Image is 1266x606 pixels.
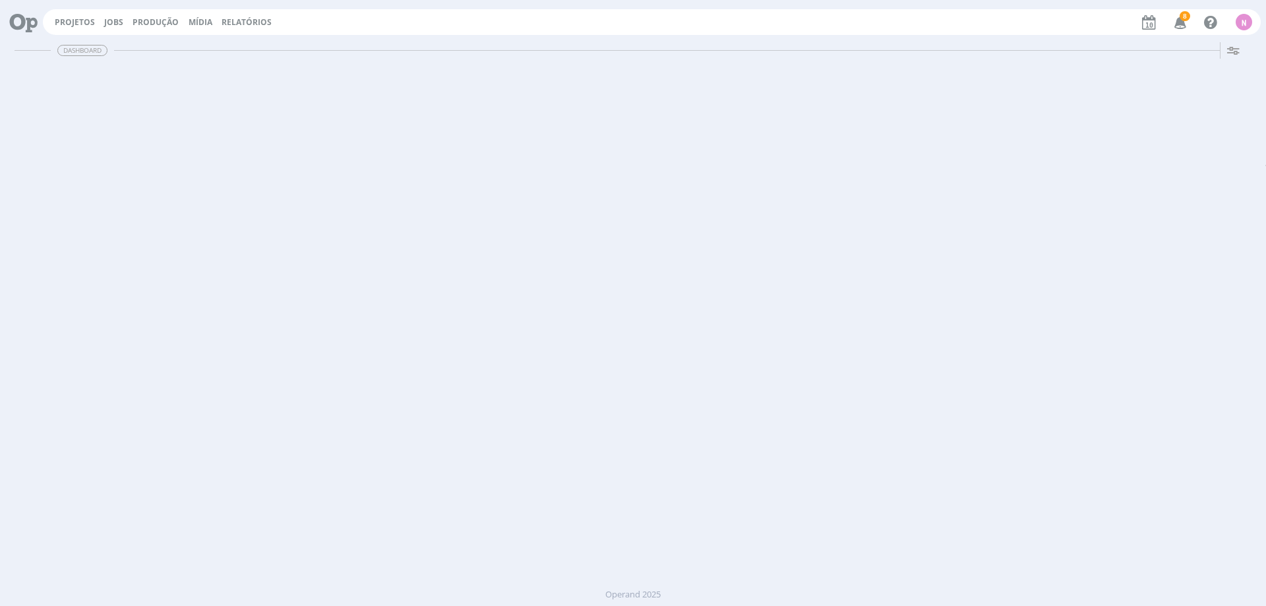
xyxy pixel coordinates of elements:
[185,17,216,28] button: Mídia
[104,16,123,28] a: Jobs
[133,16,179,28] a: Produção
[1180,11,1190,21] span: 8
[1235,11,1253,34] button: N
[57,45,107,56] span: Dashboard
[51,17,99,28] button: Projetos
[129,17,183,28] button: Produção
[218,17,276,28] button: Relatórios
[189,16,212,28] a: Mídia
[1166,11,1193,34] button: 8
[222,16,272,28] a: Relatórios
[1236,14,1252,30] div: N
[100,17,127,28] button: Jobs
[55,16,95,28] a: Projetos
